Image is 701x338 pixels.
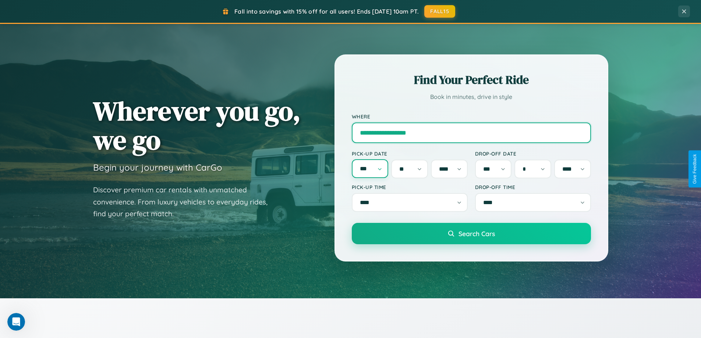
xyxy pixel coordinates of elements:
[352,223,591,244] button: Search Cars
[459,230,495,238] span: Search Cars
[93,162,222,173] h3: Begin your journey with CarGo
[352,113,591,120] label: Where
[692,154,697,184] div: Give Feedback
[93,184,277,220] p: Discover premium car rentals with unmatched convenience. From luxury vehicles to everyday rides, ...
[475,184,591,190] label: Drop-off Time
[234,8,419,15] span: Fall into savings with 15% off for all users! Ends [DATE] 10am PT.
[352,72,591,88] h2: Find Your Perfect Ride
[352,184,468,190] label: Pick-up Time
[352,92,591,102] p: Book in minutes, drive in style
[7,313,25,331] iframe: Intercom live chat
[424,5,455,18] button: FALL15
[93,96,301,154] h1: Wherever you go, we go
[475,150,591,157] label: Drop-off Date
[352,150,468,157] label: Pick-up Date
